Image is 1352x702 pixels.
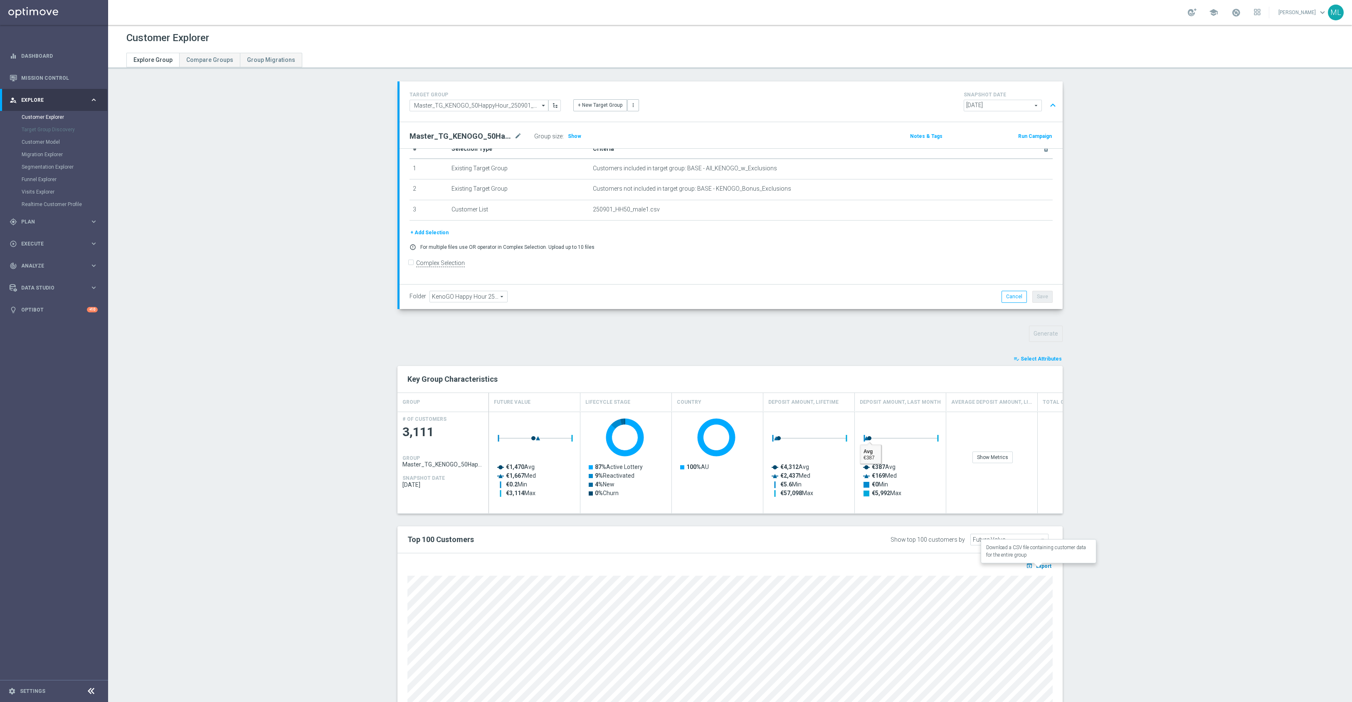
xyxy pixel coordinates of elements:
[410,159,448,179] td: 1
[494,395,530,410] h4: Future Value
[22,114,86,120] a: Customer Explorer
[22,198,107,211] div: Realtime Customer Profile
[133,56,173,63] span: Explore Group
[9,263,98,269] div: track_changes Analyze keyboard_arrow_right
[410,179,448,200] td: 2
[416,259,465,267] label: Complex Selection
[595,481,603,488] tspan: 4%
[630,102,636,108] i: more_vert
[872,464,885,470] tspan: €387
[90,96,98,104] i: keyboard_arrow_right
[10,262,90,270] div: Analyze
[247,56,295,63] span: Group Migrations
[410,131,513,141] h2: Master_TG_KENOGO_50HappyHour_250901_men
[9,53,98,59] button: equalizer Dashboard
[686,464,709,470] text: AU
[780,481,802,488] text: Min
[1025,560,1053,571] button: open_in_browser Export
[402,455,420,461] h4: GROUP
[10,67,98,89] div: Mission Control
[448,200,590,221] td: Customer List
[22,173,107,186] div: Funnel Explorer
[506,464,535,470] text: Avg
[595,490,603,496] tspan: 0%
[448,159,590,179] td: Existing Target Group
[872,481,878,488] tspan: €0
[506,464,524,470] tspan: €1,470
[9,218,98,225] div: gps_fixed Plan keyboard_arrow_right
[573,99,627,111] button: + New Target Group
[872,481,888,488] text: Min
[872,490,890,496] tspan: €5,992
[780,490,813,496] text: Max
[1318,8,1327,17] span: keyboard_arrow_down
[872,472,897,479] text: Med
[860,395,941,410] h4: Deposit Amount, Last Month
[585,395,630,410] h4: Lifecycle Stage
[1013,354,1063,363] button: playlist_add_check Select Attributes
[22,164,86,170] a: Segmentation Explorer
[410,228,449,237] button: + Add Selection
[593,165,777,172] span: Customers included in target group: BASE - All_KENOGO_w_Exclusions
[627,99,639,111] button: more_vert
[22,136,107,148] div: Customer Model
[10,218,90,226] div: Plan
[402,461,484,468] span: Master_TG_KENOGO_50HappyHour_250901_men
[402,424,484,440] span: 3,111
[186,56,233,63] span: Compare Groups
[891,536,965,543] div: Show top 100 customers by
[21,285,90,290] span: Data Studio
[593,145,614,152] span: Criteria
[10,52,17,60] i: equalizer
[21,45,98,67] a: Dashboard
[951,395,1032,410] h4: Average Deposit Amount, Lifetime
[506,481,527,488] text: Min
[780,490,802,496] tspan: €57,098
[909,132,943,141] button: Notes & Tags
[126,53,302,67] ul: Tabs
[506,472,536,479] text: Med
[780,464,799,470] tspan: €4,312
[9,285,98,291] button: Data Studio keyboard_arrow_right
[1043,146,1049,152] i: delete_forever
[595,472,603,479] tspan: 9%
[506,490,535,496] text: Max
[22,111,107,123] div: Customer Explorer
[20,689,45,694] a: Settings
[448,140,590,159] th: Selection Type
[9,97,98,103] div: person_search Explore keyboard_arrow_right
[407,535,779,545] h2: Top 100 Customers
[410,200,448,221] td: 3
[22,148,107,161] div: Migration Explorer
[506,481,518,488] tspan: €0.2
[540,100,548,111] i: arrow_drop_down
[410,244,416,250] i: error_outline
[1014,356,1019,362] i: playlist_add_check
[593,206,660,213] span: 250901_HH50_male1.csv
[402,395,420,410] h4: GROUP
[1043,395,1097,410] h4: Total GGR, Lifetime
[410,100,548,111] input: Select Existing or Create New
[21,219,90,224] span: Plan
[21,263,90,268] span: Analyze
[10,306,17,314] i: lightbulb
[872,464,896,470] text: Avg
[563,133,564,140] label: :
[410,92,561,98] h4: TARGET GROUP
[10,284,90,292] div: Data Studio
[872,472,885,479] tspan: €169
[595,481,614,488] text: New
[780,472,810,479] text: Med
[1209,8,1218,17] span: school
[568,133,581,139] span: Show
[407,374,1053,384] h2: Key Group Characteristics
[90,218,98,226] i: keyboard_arrow_right
[964,92,1059,98] h4: SNAPSHOT DATE
[686,464,701,470] tspan: 100%
[10,45,98,67] div: Dashboard
[10,218,17,226] i: gps_fixed
[506,472,524,479] tspan: €1,667
[402,416,447,422] h4: # OF CUSTOMERS
[506,490,525,496] tspan: €3,114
